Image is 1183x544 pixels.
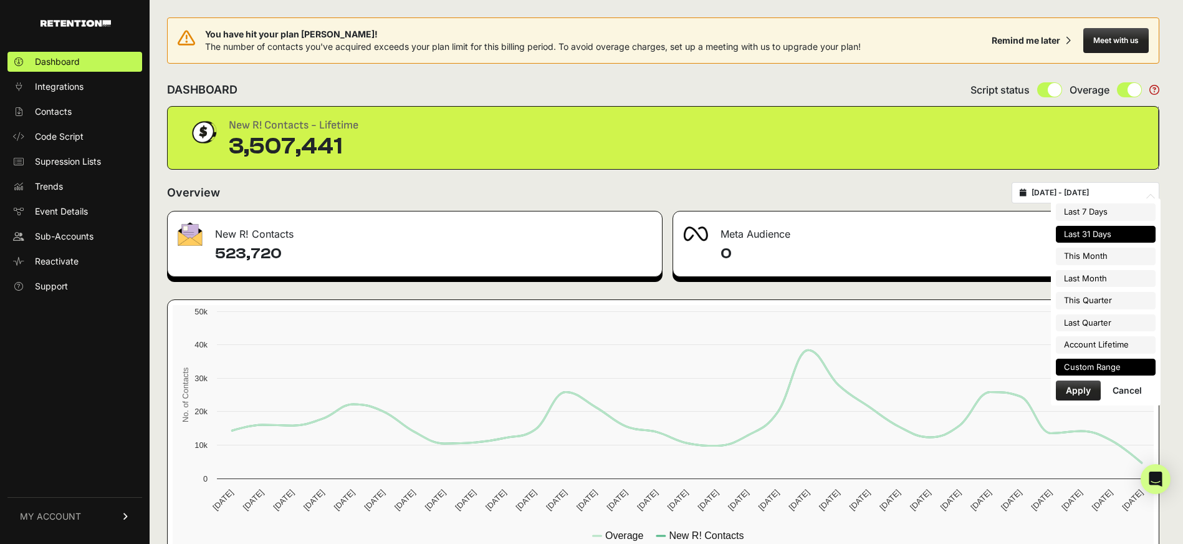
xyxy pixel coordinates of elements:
[878,488,902,512] text: [DATE]
[35,56,80,68] span: Dashboard
[35,255,79,268] span: Reactivate
[302,488,326,512] text: [DATE]
[484,488,508,512] text: [DATE]
[203,474,208,483] text: 0
[757,488,781,512] text: [DATE]
[194,440,208,450] text: 10k
[992,34,1060,47] div: Remind me later
[1103,381,1152,401] button: Cancel
[1060,488,1084,512] text: [DATE]
[215,244,652,264] h4: 523,720
[194,307,208,316] text: 50k
[178,222,203,246] img: fa-envelope-19ae18322b30453b285274b1b8af3d052b27d846a4fbe8435d1a52b978f639a2.png
[35,180,63,193] span: Trends
[1056,226,1156,243] li: Last 31 Days
[271,488,295,512] text: [DATE]
[939,488,963,512] text: [DATE]
[1056,336,1156,354] li: Account Lifetime
[167,184,220,202] h2: Overview
[726,488,750,512] text: [DATE]
[721,244,1149,264] h4: 0
[229,134,358,159] div: 3,507,441
[605,488,630,512] text: [DATE]
[1056,381,1101,401] button: Apply
[787,488,811,512] text: [DATE]
[544,488,568,512] text: [DATE]
[194,407,208,416] text: 20k
[423,488,448,512] text: [DATE]
[1030,488,1054,512] text: [DATE]
[241,488,266,512] text: [DATE]
[673,211,1159,249] div: Meta Audience
[7,152,142,172] a: Supression Lists
[1056,314,1156,332] li: Last Quarter
[35,130,84,143] span: Code Script
[1121,488,1145,512] text: [DATE]
[35,230,93,243] span: Sub-Accounts
[453,488,477,512] text: [DATE]
[7,127,142,147] a: Code Script
[188,117,219,148] img: dollar-coin-05c43ed7efb7bc0c12610022525b4bbbb207c7efeef5aecc26f025e68dcafac9.png
[393,488,417,512] text: [DATE]
[7,276,142,296] a: Support
[1056,203,1156,221] li: Last 7 Days
[20,510,81,523] span: MY ACCOUNT
[35,280,68,293] span: Support
[1070,82,1109,97] span: Overage
[7,102,142,122] a: Contacts
[1056,270,1156,288] li: Last Month
[1141,464,1171,494] div: Open Intercom Messenger
[35,105,72,118] span: Contacts
[666,488,690,512] text: [DATE]
[817,488,841,512] text: [DATE]
[229,117,358,134] div: New R! Contacts - Lifetime
[848,488,872,512] text: [DATE]
[7,226,142,246] a: Sub-Accounts
[575,488,599,512] text: [DATE]
[211,488,235,512] text: [DATE]
[7,202,142,221] a: Event Details
[669,530,744,541] text: New R! Contacts
[41,20,111,27] img: Retention.com
[7,77,142,97] a: Integrations
[605,530,643,541] text: Overage
[181,367,190,422] text: No. of Contacts
[514,488,539,512] text: [DATE]
[194,374,208,383] text: 30k
[7,497,142,535] a: MY ACCOUNT
[7,52,142,72] a: Dashboard
[683,226,708,241] img: fa-meta-2f981b61bb99beabf952f7030308934f19ce035c18b003e963880cc3fabeebb7.png
[167,81,237,99] h2: DASHBOARD
[635,488,659,512] text: [DATE]
[205,41,861,52] span: The number of contacts you've acquired exceeds your plan limit for this billing period. To avoid ...
[696,488,720,512] text: [DATE]
[205,28,861,41] span: You have hit your plan [PERSON_NAME]!
[332,488,357,512] text: [DATE]
[969,488,993,512] text: [DATE]
[35,80,84,93] span: Integrations
[1083,28,1149,53] button: Meet with us
[194,340,208,349] text: 40k
[7,251,142,271] a: Reactivate
[1056,359,1156,376] li: Custom Range
[35,205,88,218] span: Event Details
[35,155,101,168] span: Supression Lists
[1056,292,1156,309] li: This Quarter
[1090,488,1114,512] text: [DATE]
[987,29,1076,52] button: Remind me later
[7,177,142,197] a: Trends
[999,488,1023,512] text: [DATE]
[908,488,932,512] text: [DATE]
[168,211,662,249] div: New R! Contacts
[1056,248,1156,265] li: This Month
[362,488,386,512] text: [DATE]
[970,82,1030,97] span: Script status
